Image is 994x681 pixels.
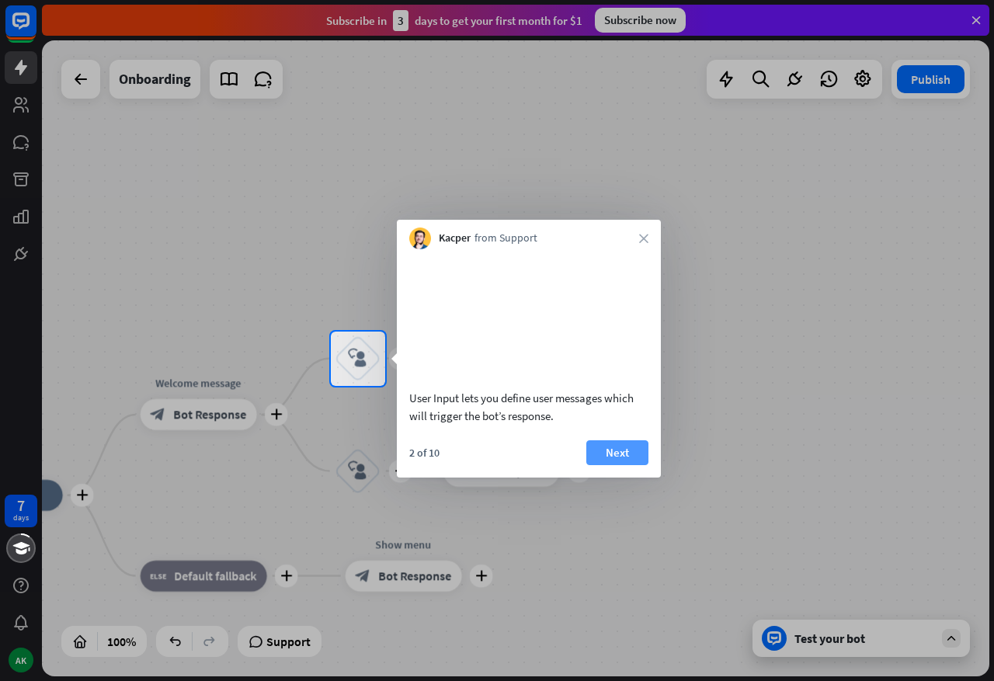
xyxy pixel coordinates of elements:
[349,349,367,368] i: block_user_input
[474,231,537,246] span: from Support
[12,6,59,53] button: Open LiveChat chat widget
[586,440,648,465] button: Next
[409,389,648,425] div: User Input lets you define user messages which will trigger the bot’s response.
[439,231,471,246] span: Kacper
[409,446,440,460] div: 2 of 10
[639,234,648,243] i: close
